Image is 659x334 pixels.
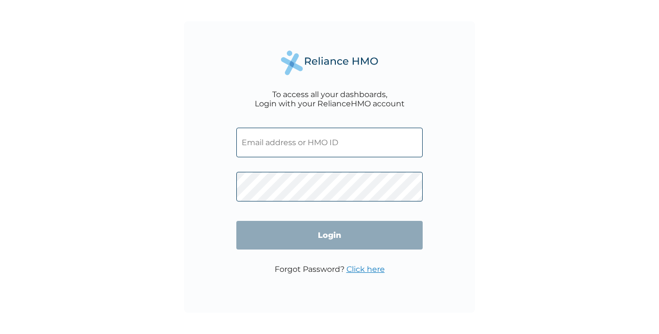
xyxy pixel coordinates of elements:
[255,90,405,108] div: To access all your dashboards, Login with your RelianceHMO account
[236,221,423,250] input: Login
[346,265,385,274] a: Click here
[236,128,423,157] input: Email address or HMO ID
[281,50,378,75] img: Reliance Health's Logo
[275,265,385,274] p: Forgot Password?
